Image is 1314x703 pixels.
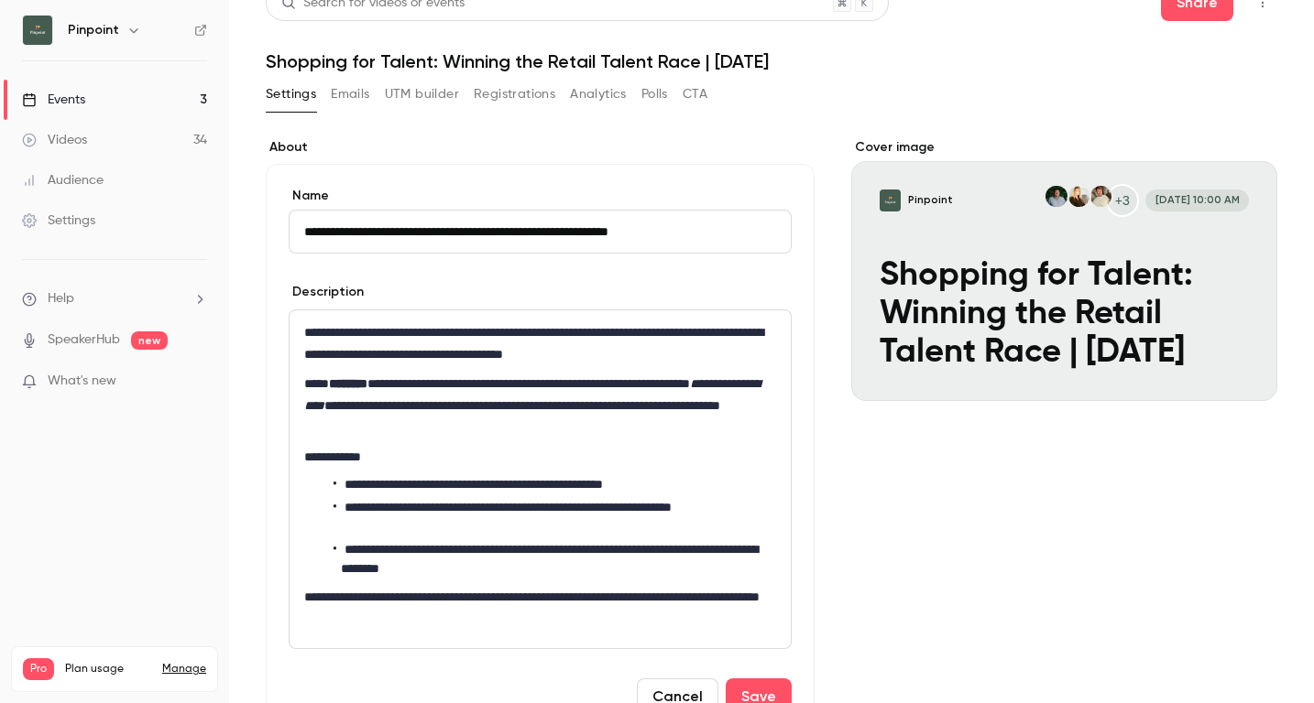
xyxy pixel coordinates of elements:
[48,330,120,350] a: SpeakerHub
[68,21,119,39] h6: Pinpoint
[48,289,74,308] span: Help
[22,171,104,189] div: Audience
[22,289,207,308] li: help-dropdown-opener
[570,80,627,109] button: Analytics
[290,310,791,648] div: editor
[289,309,792,649] section: description
[851,138,1278,157] label: Cover image
[266,80,316,109] button: Settings
[22,91,85,109] div: Events
[683,80,707,109] button: CTA
[385,80,459,109] button: UTM builder
[65,662,151,676] span: Plan usage
[851,138,1278,401] section: Cover image
[23,16,52,45] img: Pinpoint
[22,211,95,230] div: Settings
[131,331,168,350] span: new
[48,372,116,391] span: What's new
[266,138,815,157] label: About
[23,658,54,680] span: Pro
[162,662,206,676] a: Manage
[641,80,668,109] button: Polls
[289,283,364,301] label: Description
[185,373,207,390] iframe: Noticeable Trigger
[474,80,555,109] button: Registrations
[22,131,87,149] div: Videos
[331,80,369,109] button: Emails
[289,187,792,205] label: Name
[266,50,1277,72] h1: Shopping for Talent: Winning the Retail Talent Race | [DATE]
